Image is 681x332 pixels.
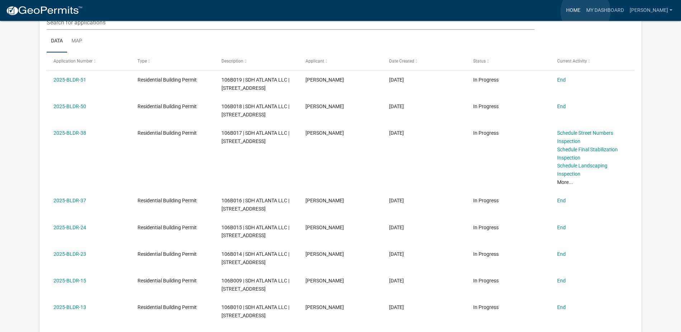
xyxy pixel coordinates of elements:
[557,147,618,161] a: Schedule Final Stabilization Inspection
[137,304,197,310] span: Residential Building Permit
[473,304,499,310] span: In Progress
[389,130,404,136] span: 02/07/2025
[389,198,404,203] span: 02/07/2025
[53,198,86,203] a: 2025-BLDR-37
[473,198,499,203] span: In Progress
[221,198,289,212] span: 106B016 | SDH ATLANTA LLC | 104 TIMBER WAY CT
[473,130,499,136] span: In Progress
[131,52,215,70] datatable-header-cell: Type
[47,15,535,30] input: Search for applications
[557,251,566,257] a: End
[53,77,86,83] a: 2025-BLDR-51
[557,103,566,109] a: End
[389,77,404,83] span: 02/18/2025
[389,251,404,257] span: 01/17/2025
[557,278,566,283] a: End
[473,251,499,257] span: In Progress
[305,278,344,283] span: Justin
[137,77,197,83] span: Residential Building Permit
[137,278,197,283] span: Residential Building Permit
[221,225,289,239] span: 106B015 | SDH ATLANTA LLC | 106 TIMBER WAY CT
[137,225,197,230] span: Residential Building Permit
[389,278,404,283] span: 01/14/2025
[305,103,344,109] span: Justin
[550,52,634,70] datatable-header-cell: Current Activity
[305,59,324,64] span: Applicant
[53,59,93,64] span: Application Number
[47,30,67,53] a: Data
[221,59,243,64] span: Description
[557,59,587,64] span: Current Activity
[473,225,499,230] span: In Progress
[305,304,344,310] span: Justin
[137,198,197,203] span: Residential Building Permit
[47,52,131,70] datatable-header-cell: Application Number
[215,52,299,70] datatable-header-cell: Description
[305,225,344,230] span: Justin
[305,77,344,83] span: Justin
[53,130,86,136] a: 2025-BLDR-38
[557,130,613,144] a: Schedule Street Numbers Inspection
[473,278,499,283] span: In Progress
[473,103,499,109] span: In Progress
[305,130,344,136] span: Justin
[221,77,289,91] span: 106B019 | SDH ATLANTA LLC | 129 CREEKSIDE RD
[473,77,499,83] span: In Progress
[137,130,197,136] span: Residential Building Permit
[137,59,147,64] span: Type
[583,4,627,17] a: My Dashboard
[557,198,566,203] a: End
[557,225,566,230] a: End
[137,251,197,257] span: Residential Building Permit
[221,130,289,144] span: 106B017 | SDH ATLANTA LLC | 102 TIMBER WAY CT
[557,304,566,310] a: End
[389,225,404,230] span: 01/17/2025
[53,304,86,310] a: 2025-BLDR-13
[221,251,289,265] span: 106B014 | SDH ATLANTA LLC | 108 TIMBER WAY CT
[305,198,344,203] span: Justin
[557,163,607,177] a: Schedule Landscaping Inspection
[563,4,583,17] a: Home
[221,304,289,318] span: 106B010 | SDH ATLANTA LLC | 105 TIMBER WAY CT
[67,30,87,53] a: Map
[473,59,486,64] span: Status
[53,278,86,283] a: 2025-BLDR-15
[53,251,86,257] a: 2025-BLDR-23
[557,77,566,83] a: End
[137,103,197,109] span: Residential Building Permit
[389,59,414,64] span: Date Created
[298,52,382,70] datatable-header-cell: Applicant
[389,304,404,310] span: 01/14/2025
[221,278,289,292] span: 106B009 | SDH ATLANTA LLC | 121 CREEKSIDE RD
[627,4,675,17] a: [PERSON_NAME]
[382,52,466,70] datatable-header-cell: Date Created
[466,52,550,70] datatable-header-cell: Status
[53,103,86,109] a: 2025-BLDR-50
[557,179,573,185] a: More...
[221,103,289,117] span: 106B018 | SDH ATLANTA LLC | 127 CREEKSIDE RD
[305,251,344,257] span: Justin
[389,103,404,109] span: 02/18/2025
[53,225,86,230] a: 2025-BLDR-24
